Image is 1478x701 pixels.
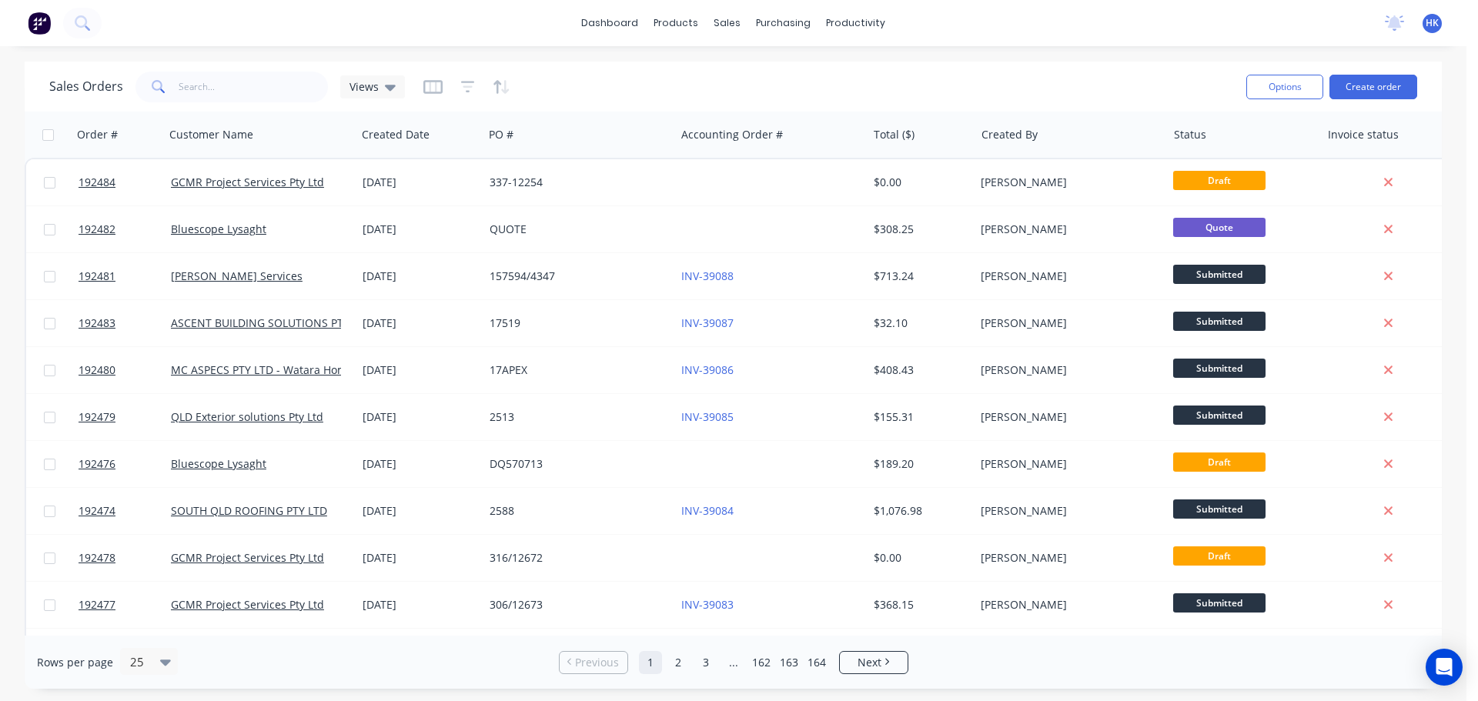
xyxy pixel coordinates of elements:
[1173,171,1266,190] span: Draft
[874,362,964,378] div: $408.43
[981,269,1152,284] div: [PERSON_NAME]
[363,175,477,190] div: [DATE]
[981,175,1152,190] div: [PERSON_NAME]
[490,409,660,425] div: 2513
[171,597,324,612] a: GCMR Project Services Pty Ltd
[681,503,734,518] a: INV-39084
[489,127,513,142] div: PO #
[79,315,115,331] span: 192483
[818,12,893,35] div: productivity
[1173,452,1266,472] span: Draft
[349,78,379,95] span: Views
[1173,218,1266,237] span: Quote
[1426,16,1439,30] span: HK
[490,597,660,613] div: 306/12673
[1329,75,1417,99] button: Create order
[981,409,1152,425] div: [PERSON_NAME]
[363,362,477,378] div: [DATE]
[171,409,323,424] a: QLD Exterior solutions Pty Ltd
[28,12,51,35] img: Factory
[79,441,171,487] a: 192476
[363,269,477,284] div: [DATE]
[981,550,1152,566] div: [PERSON_NAME]
[79,582,171,628] a: 192477
[981,503,1152,519] div: [PERSON_NAME]
[874,597,964,613] div: $368.15
[706,12,748,35] div: sales
[874,550,964,566] div: $0.00
[77,127,118,142] div: Order #
[79,503,115,519] span: 192474
[363,456,477,472] div: [DATE]
[490,550,660,566] div: 316/12672
[363,222,477,237] div: [DATE]
[1246,75,1323,99] button: Options
[639,651,662,674] a: Page 1 is your current page
[646,12,706,35] div: products
[560,655,627,670] a: Previous page
[171,550,324,565] a: GCMR Project Services Pty Ltd
[750,651,773,674] a: Page 162
[79,269,115,284] span: 192481
[777,651,801,674] a: Page 163
[49,79,123,94] h1: Sales Orders
[681,362,734,377] a: INV-39086
[37,655,113,670] span: Rows per page
[874,269,964,284] div: $713.24
[722,651,745,674] a: Jump forward
[79,488,171,534] a: 192474
[874,456,964,472] div: $189.20
[681,127,783,142] div: Accounting Order #
[79,253,171,299] a: 192481
[79,550,115,566] span: 192478
[1426,649,1463,686] div: Open Intercom Messenger
[1173,312,1266,331] span: Submitted
[1328,127,1399,142] div: Invoice status
[874,409,964,425] div: $155.31
[840,655,908,670] a: Next page
[694,651,717,674] a: Page 3
[363,315,477,331] div: [DATE]
[1173,499,1266,519] span: Submitted
[748,12,818,35] div: purchasing
[874,222,964,237] div: $308.25
[874,175,964,190] div: $0.00
[171,362,433,377] a: MC ASPECS PTY LTD - Watara Homes Constructions
[575,655,619,670] span: Previous
[1174,127,1206,142] div: Status
[681,597,734,612] a: INV-39083
[874,503,964,519] div: $1,076.98
[981,315,1152,331] div: [PERSON_NAME]
[79,347,171,393] a: 192480
[858,655,881,670] span: Next
[874,127,915,142] div: Total ($)
[490,503,660,519] div: 2588
[79,362,115,378] span: 192480
[79,597,115,613] span: 192477
[805,651,828,674] a: Page 164
[363,597,477,613] div: [DATE]
[79,456,115,472] span: 192476
[171,456,266,471] a: Bluescope Lysaght
[981,222,1152,237] div: [PERSON_NAME]
[79,222,115,237] span: 192482
[363,503,477,519] div: [DATE]
[79,535,171,581] a: 192478
[681,409,734,424] a: INV-39085
[363,409,477,425] div: [DATE]
[171,315,372,330] a: ASCENT BUILDING SOLUTIONS PTY LTD
[79,175,115,190] span: 192484
[1173,546,1266,566] span: Draft
[171,503,327,518] a: SOUTH QLD ROOFING PTY LTD
[981,127,1038,142] div: Created By
[681,269,734,283] a: INV-39088
[79,159,171,205] a: 192484
[981,456,1152,472] div: [PERSON_NAME]
[79,300,171,346] a: 192483
[490,269,660,284] div: 157594/4347
[171,222,266,236] a: Bluescope Lysaght
[171,269,303,283] a: [PERSON_NAME] Services
[981,597,1152,613] div: [PERSON_NAME]
[362,127,430,142] div: Created Date
[681,315,734,330] a: INV-39087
